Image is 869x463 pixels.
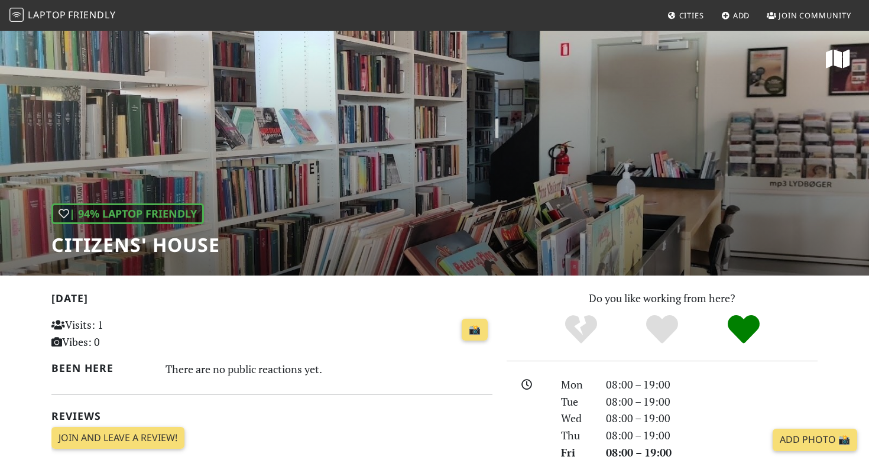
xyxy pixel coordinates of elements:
div: Wed [554,410,599,427]
h2: [DATE] [51,292,492,309]
span: Laptop [28,8,66,21]
h1: Citizens' House [51,234,220,256]
div: There are no public reactions yet. [166,360,493,378]
div: 08:00 – 19:00 [599,427,825,444]
div: 08:00 – 19:00 [599,444,825,461]
p: Do you like working from here? [507,290,818,307]
a: Cities [663,5,709,26]
span: Add [733,10,750,21]
h2: Been here [51,362,151,374]
div: | 94% Laptop Friendly [51,203,204,224]
div: Yes [621,313,703,346]
span: Join Community [779,10,851,21]
div: Thu [554,427,599,444]
a: Add Photo 📸 [773,429,857,451]
div: Mon [554,376,599,393]
p: Visits: 1 Vibes: 0 [51,316,189,351]
div: 08:00 – 19:00 [599,410,825,427]
a: Join and leave a review! [51,427,184,449]
span: Cities [679,10,704,21]
img: LaptopFriendly [9,8,24,22]
a: Join Community [762,5,856,26]
div: Tue [554,393,599,410]
div: 08:00 – 19:00 [599,376,825,393]
span: Friendly [68,8,115,21]
h2: Reviews [51,410,492,422]
div: No [540,313,622,346]
div: 08:00 – 19:00 [599,393,825,410]
div: Fri [554,444,599,461]
a: LaptopFriendly LaptopFriendly [9,5,116,26]
a: Add [716,5,755,26]
a: 📸 [462,319,488,341]
div: Definitely! [703,313,784,346]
